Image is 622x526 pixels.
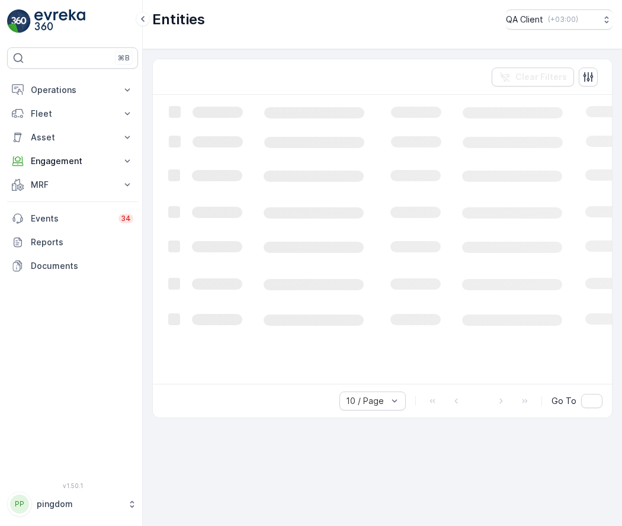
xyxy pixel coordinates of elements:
button: Engagement [7,149,138,173]
p: Fleet [31,108,114,120]
a: Documents [7,254,138,278]
button: QA Client(+03:00) [506,9,613,30]
button: Clear Filters [492,68,574,86]
button: Fleet [7,102,138,126]
button: MRF [7,173,138,197]
p: ( +03:00 ) [548,15,578,24]
p: Engagement [31,155,114,167]
p: Entities [152,10,205,29]
p: Events [31,213,111,224]
p: Operations [31,84,114,96]
span: Go To [552,395,576,407]
img: logo [7,9,31,33]
p: Asset [31,131,114,143]
a: Reports [7,230,138,254]
span: v 1.50.1 [7,482,138,489]
button: PPpingdom [7,492,138,517]
p: Documents [31,260,133,272]
p: ⌘B [118,53,130,63]
p: Clear Filters [515,71,567,83]
p: QA Client [506,14,543,25]
a: Events34 [7,207,138,230]
div: PP [10,495,29,514]
button: Asset [7,126,138,149]
p: pingdom [37,498,121,510]
p: 34 [121,214,131,223]
p: Reports [31,236,133,248]
p: MRF [31,179,114,191]
button: Operations [7,78,138,102]
img: logo_light-DOdMpM7g.png [34,9,85,33]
